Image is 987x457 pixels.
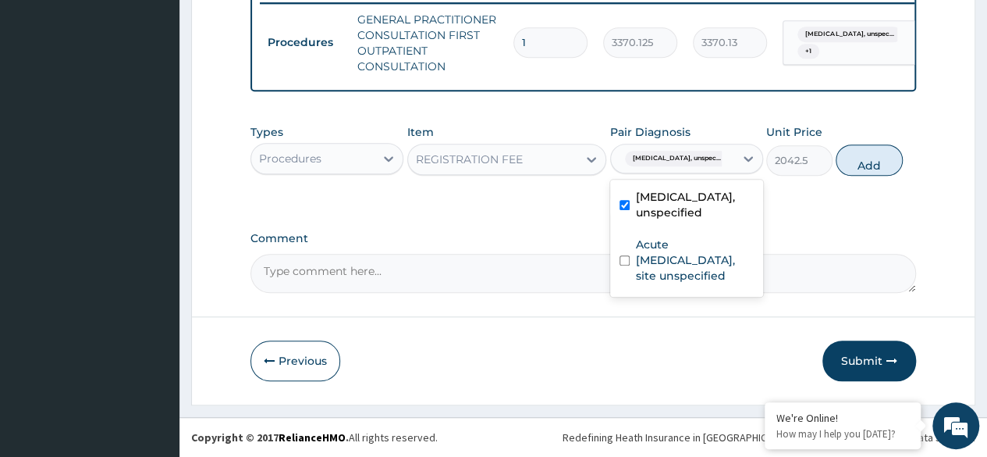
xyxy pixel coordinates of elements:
[250,341,340,381] button: Previous
[250,126,283,139] label: Types
[250,232,916,245] label: Comment
[91,132,215,290] span: We're online!
[259,151,321,166] div: Procedures
[636,237,754,284] label: Acute [MEDICAL_DATA], site unspecified
[256,8,293,45] div: Minimize live chat window
[81,87,262,108] div: Chat with us now
[822,341,916,381] button: Submit
[8,297,297,352] textarea: Type your message and hit 'Enter'
[260,28,350,57] td: Procedures
[797,27,901,42] span: [MEDICAL_DATA], unspec...
[179,417,987,457] footer: All rights reserved.
[776,411,909,425] div: We're Online!
[776,427,909,441] p: How may I help you today?
[625,151,729,166] span: [MEDICAL_DATA], unspec...
[407,124,434,140] label: Item
[610,124,691,140] label: Pair Diagnosis
[191,430,349,445] strong: Copyright © 2017 .
[416,152,523,167] div: REGISTRATION FEE
[279,430,346,445] a: RelianceHMO
[636,189,754,220] label: [MEDICAL_DATA], unspecified
[29,78,63,117] img: d_794563401_company_1708531726252_794563401
[350,4,506,82] td: GENERAL PRACTITIONER CONSULTATION FIRST OUTPATIENT CONSULTATION
[766,124,822,140] label: Unit Price
[797,44,819,59] span: + 1
[836,145,902,176] button: Add
[563,430,975,445] div: Redefining Heath Insurance in [GEOGRAPHIC_DATA] using Telemedicine and Data Science!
